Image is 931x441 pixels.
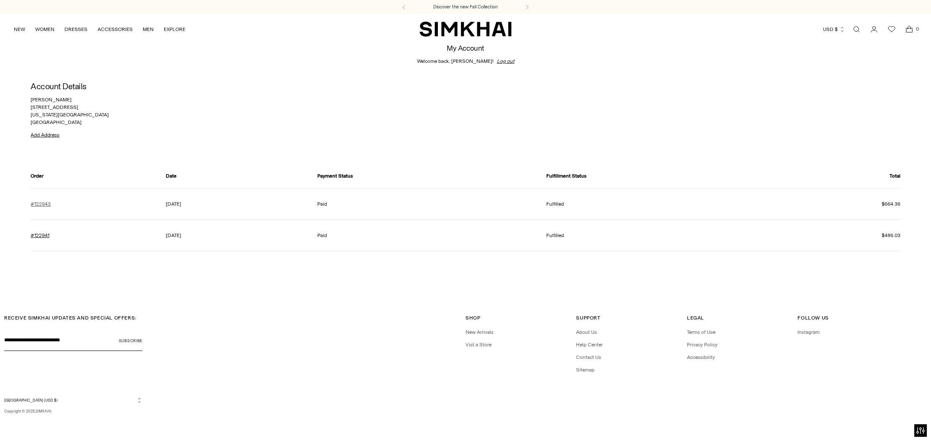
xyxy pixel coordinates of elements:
[433,4,498,10] a: Discover the new Fall Collection
[31,82,900,91] h2: Account Details
[797,329,820,335] a: Instagram
[31,172,154,188] th: Order
[31,232,49,239] a: Order number #122941
[4,408,142,414] p: Copyright © 2025, .
[866,21,882,38] a: Go to the account page
[166,232,181,238] time: [DATE]
[164,20,185,39] a: EXPLORE
[782,219,900,251] td: $486.03
[64,20,87,39] a: DRESSES
[535,219,782,251] td: Fulfilled
[848,21,865,38] a: Open search modal
[4,397,142,403] button: [GEOGRAPHIC_DATA] (USD $)
[31,200,51,208] a: Order number #122943
[782,188,900,219] td: $664.36
[687,342,718,348] a: Privacy Policy
[465,315,480,321] span: Shop
[823,20,845,39] button: USD $
[465,329,494,335] a: New Arrivals
[901,21,918,38] a: Open cart modal
[419,21,512,37] a: SIMKHAI
[687,329,715,335] a: Terms of Use
[535,188,782,219] td: Fulfilled
[797,315,828,321] span: Follow Us
[687,354,715,360] a: Accessibility
[31,131,59,139] a: Add Address
[497,57,514,65] a: Log out
[7,409,84,434] iframe: Sign Up via Text for Offers
[306,188,535,219] td: Paid
[576,315,600,321] span: Support
[417,57,514,65] div: Welcome back, [PERSON_NAME]!
[4,315,136,321] span: RECEIVE SIMKHAI UPDATES AND SPECIAL OFFERS:
[576,329,597,335] a: About Us
[576,342,603,348] a: Help Center
[35,20,54,39] a: WOMEN
[782,172,900,188] th: Total
[306,172,535,188] th: Payment Status
[31,96,900,126] p: [PERSON_NAME] [STREET_ADDRESS] [US_STATE][GEOGRAPHIC_DATA] [GEOGRAPHIC_DATA]
[576,367,594,373] a: Sitemap
[535,172,782,188] th: Fulfillment Status
[154,172,305,188] th: Date
[98,20,133,39] a: ACCESSORIES
[166,201,181,207] time: [DATE]
[447,44,484,52] h1: My Account
[576,354,601,360] a: Contact Us
[14,20,25,39] a: NEW
[465,342,491,348] a: Vist a Store
[913,25,921,33] span: 0
[119,330,142,351] button: Subscribe
[687,315,704,321] span: Legal
[306,219,535,251] td: Paid
[143,20,154,39] a: MEN
[883,21,900,38] a: Wishlist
